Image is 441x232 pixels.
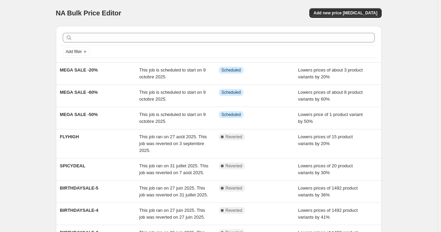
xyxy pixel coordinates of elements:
span: This job ran on 27 juin 2025. This job was reverted on 27 juin 2025. [139,208,205,220]
span: Scheduled [222,67,241,73]
span: FLYHIGH [60,134,79,139]
span: Lowers prices of 15 product variants by 20% [298,134,353,146]
span: BIRTHDAYSALE-5 [60,185,98,191]
span: This job ran on 31 juillet 2025. This job was reverted on 7 août 2025. [139,163,208,175]
span: MEGA SALE -20% [60,67,98,73]
span: Reverted [226,134,242,140]
span: This job is scheduled to start on 9 octobre 2025. [139,67,206,79]
span: BIRTHDAYSALE-4 [60,208,98,213]
span: NA Bulk Price Editor [56,9,121,17]
span: Add filter [66,49,82,54]
span: This job ran on 27 août 2025. This job was reverted on 3 septembre 2025. [139,134,207,153]
span: This job is scheduled to start on 9 octobre 2025. [139,112,206,124]
span: Reverted [226,163,242,169]
span: MEGA SALE -60% [60,90,98,95]
span: This job ran on 27 juin 2025. This job was reverted on 31 juillet 2025. [139,185,208,197]
span: This job is scheduled to start on 9 octobre 2025. [139,90,206,102]
span: Reverted [226,185,242,191]
button: Add new price [MEDICAL_DATA] [309,8,381,18]
span: Lowers price of 1 product variant by 50% [298,112,363,124]
span: SPICYDEAL [60,163,85,168]
span: Reverted [226,208,242,213]
span: Lowers prices of 1492 product variants by 41% [298,208,358,220]
span: Lowers prices of about 3 product variants by 20% [298,67,363,79]
span: Add new price [MEDICAL_DATA] [313,10,377,16]
span: Scheduled [222,112,241,117]
span: Lowers prices of 1492 product variants by 36% [298,185,358,197]
span: Lowers prices of about 8 product variants by 60% [298,90,363,102]
button: Add filter [63,48,90,56]
span: Scheduled [222,90,241,95]
span: Lowers prices of 20 product variants by 30% [298,163,353,175]
span: MEGA SALE -50% [60,112,98,117]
